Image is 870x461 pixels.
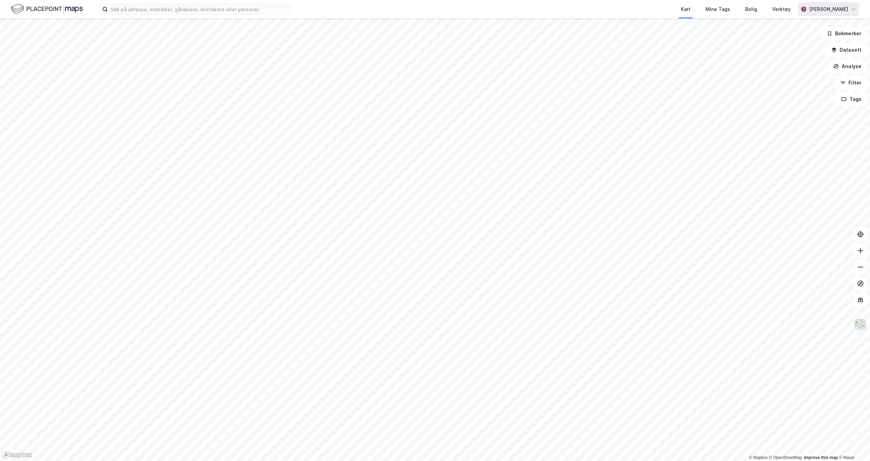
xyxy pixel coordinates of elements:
[769,455,802,460] a: OpenStreetMap
[108,4,290,14] input: Søk på adresse, matrikkel, gårdeiere, leietakere eller personer
[836,428,870,461] div: Kontrollprogram for chat
[11,3,83,15] img: logo.f888ab2527a4732fd821a326f86c7f29.svg
[828,60,867,73] button: Analyse
[681,5,690,13] div: Kart
[835,92,867,106] button: Tags
[745,5,757,13] div: Bolig
[2,451,32,459] a: Mapbox homepage
[836,428,870,461] iframe: Chat Widget
[772,5,791,13] div: Verktøy
[809,5,848,13] div: [PERSON_NAME]
[821,27,867,40] button: Bokmerker
[749,455,768,460] a: Mapbox
[834,76,867,90] button: Filter
[826,43,867,57] button: Datasett
[706,5,730,13] div: Mine Tags
[804,455,838,460] a: Improve this map
[854,318,867,331] img: Z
